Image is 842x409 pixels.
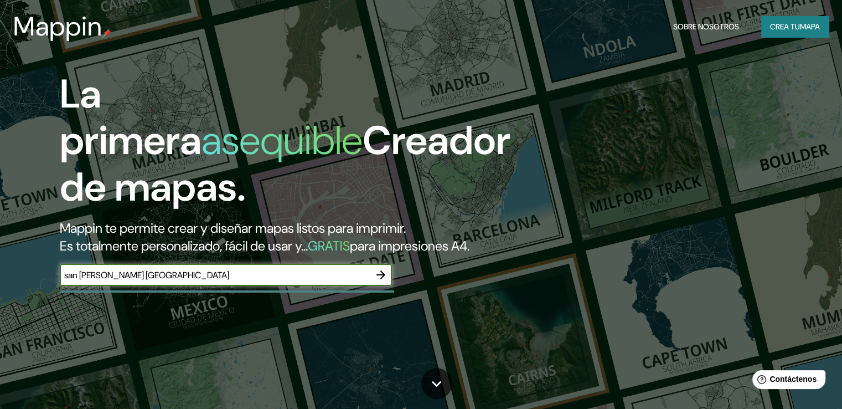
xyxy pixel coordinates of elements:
font: mapa [800,22,820,32]
iframe: Lanzador de widgets de ayuda [743,366,830,397]
font: Mappin [13,9,102,44]
button: Sobre nosotros [669,16,743,37]
font: Es totalmente personalizado, fácil de usar y... [60,237,308,254]
font: asequible [202,115,363,166]
font: Sobre nosotros [673,22,739,32]
font: para impresiones A4. [350,237,469,254]
font: Creador de mapas. [60,115,510,213]
input: Elige tu lugar favorito [60,269,370,282]
font: Crea tu [770,22,800,32]
font: Mappin te permite crear y diseñar mapas listos para imprimir. [60,219,406,237]
button: Crea tumapa [761,16,829,37]
font: GRATIS [308,237,350,254]
img: pin de mapeo [102,29,111,38]
font: La primera [60,68,202,166]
